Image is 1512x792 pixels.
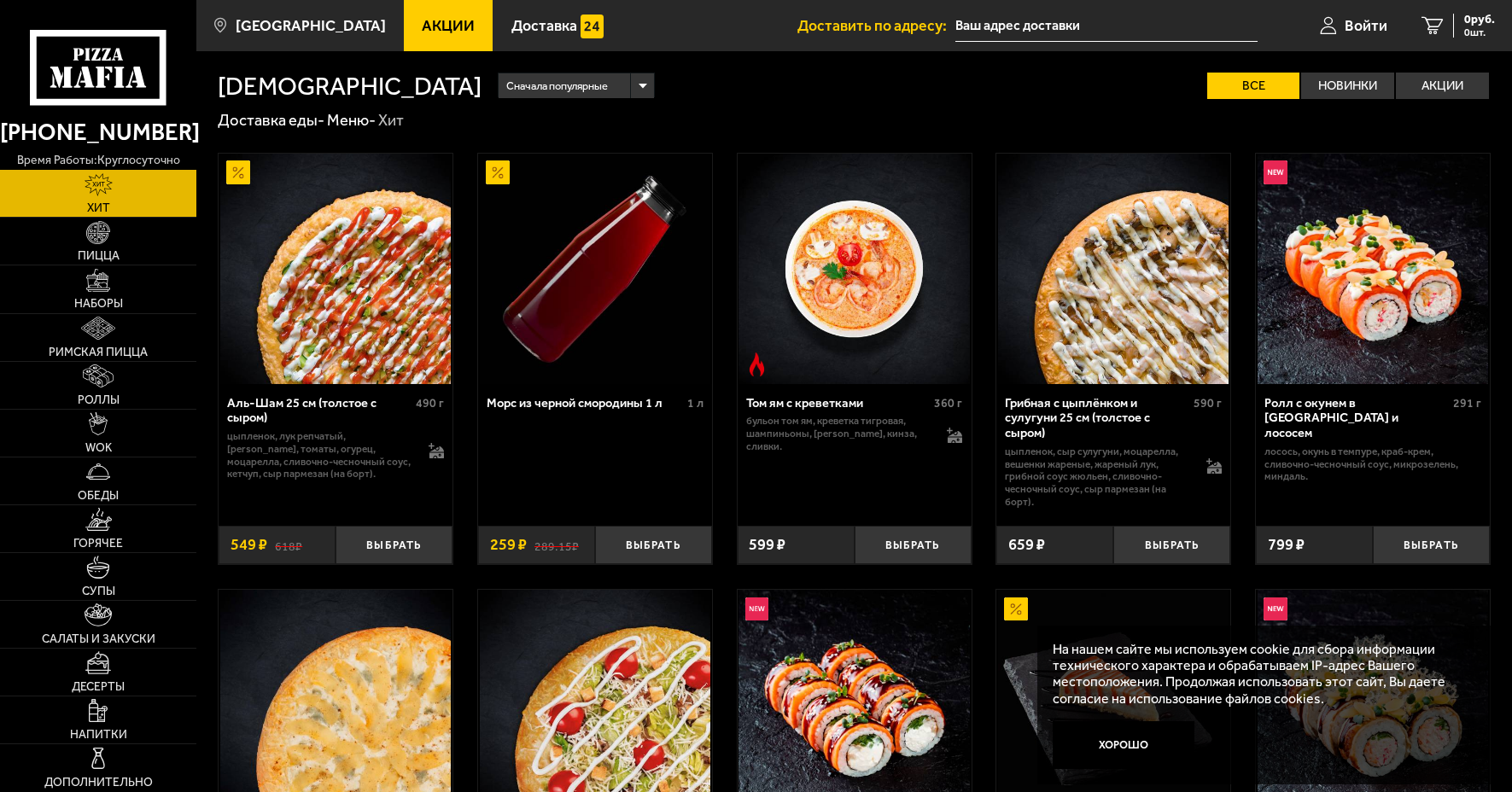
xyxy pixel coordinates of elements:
img: Острое блюдо [745,352,769,376]
img: Акционный [486,160,510,184]
s: 289.15 ₽ [534,537,579,552]
span: Обеды [78,490,119,502]
button: Выбрать [336,526,452,564]
p: цыпленок, сыр сулугуни, моцарелла, вешенки жареные, жареный лук, грибной соус Жюльен, сливочно-че... [1005,445,1190,509]
span: Напитки [70,729,127,741]
span: Супы [82,585,115,597]
img: 15daf4d41897b9f0e9f617042186c801.svg [581,15,604,38]
img: Аль-Шам 25 см (толстое с сыром) [220,154,451,384]
span: 360 г [934,396,962,411]
div: Хит [378,111,404,131]
span: Горячее [73,538,123,550]
h1: [DEMOGRAPHIC_DATA] [218,73,482,99]
a: Грибная с цыплёнком и сулугуни 25 см (толстое с сыром) [996,154,1230,384]
a: Меню- [327,111,376,130]
a: АкционныйАль-Шам 25 см (толстое с сыром) [219,154,452,384]
p: лосось, окунь в темпуре, краб-крем, сливочно-чесночный соус, микрозелень, миндаль. [1264,445,1481,483]
span: WOK [85,442,112,454]
div: Грибная с цыплёнком и сулугуни 25 см (толстое с сыром) [1005,396,1189,441]
span: Хит [87,202,110,214]
span: Войти [1345,18,1387,33]
img: Новинка [745,597,769,621]
input: Ваш адрес доставки [955,10,1258,42]
label: Акции [1396,73,1489,99]
span: 490 г [416,396,444,411]
a: НовинкаРолл с окунем в темпуре и лососем [1256,154,1490,384]
span: [GEOGRAPHIC_DATA] [236,18,386,33]
button: Выбрать [855,526,972,564]
p: бульон том ям, креветка тигровая, шампиньоны, [PERSON_NAME], кинза, сливки. [746,415,931,452]
img: Ролл с окунем в темпуре и лососем [1258,154,1488,384]
span: 659 ₽ [1008,537,1045,552]
span: Пицца [78,250,120,262]
p: цыпленок, лук репчатый, [PERSON_NAME], томаты, огурец, моцарелла, сливочно-чесночный соус, кетчуп... [227,430,412,480]
span: Римская пицца [49,346,148,358]
span: 291 г [1453,396,1481,411]
span: Десерты [72,681,125,693]
button: Выбрать [1113,526,1230,564]
img: Новинка [1264,597,1287,621]
span: Дополнительно [44,777,153,789]
a: Острое блюдоТом ям с креветками [738,154,972,384]
div: Аль-Шам 25 см (толстое с сыром) [227,396,412,426]
div: Том ям с креветками [746,396,931,411]
button: Хорошо [1053,721,1194,768]
span: Роллы [78,394,120,406]
img: Том ям с креветками [738,154,969,384]
img: Грибная с цыплёнком и сулугуни 25 см (толстое с сыром) [998,154,1229,384]
span: Салаты и закуски [42,633,155,645]
span: Доставить по адресу: [797,18,955,33]
span: 590 г [1194,396,1222,411]
span: 549 ₽ [231,537,267,552]
span: Сначала популярные [506,71,608,101]
img: Акционный [1004,597,1028,621]
button: Выбрать [1373,526,1490,564]
span: 599 ₽ [749,537,785,552]
s: 618 ₽ [275,537,302,552]
img: Акционный [226,160,250,184]
span: 1 л [687,396,703,411]
label: Все [1207,73,1300,99]
a: Доставка еды- [218,111,324,130]
span: Доставка [511,18,577,33]
p: На нашем сайте мы используем cookie для сбора информации технического характера и обрабатываем IP... [1053,641,1464,707]
span: Акции [422,18,475,33]
a: АкционныйМорс из черной смородины 1 л [478,154,712,384]
div: Морс из черной смородины 1 л [487,396,683,411]
span: 799 ₽ [1268,537,1305,552]
span: 0 руб. [1464,14,1495,26]
span: 259 ₽ [490,537,527,552]
span: Наборы [74,298,123,310]
label: Новинки [1301,73,1394,99]
img: Морс из черной смородины 1 л [480,154,710,384]
span: 0 шт. [1464,27,1495,38]
div: Ролл с окунем в [GEOGRAPHIC_DATA] и лососем [1264,396,1449,441]
button: Выбрать [595,526,712,564]
img: Новинка [1264,160,1287,184]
